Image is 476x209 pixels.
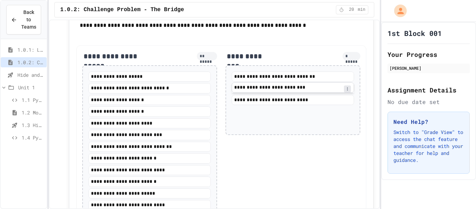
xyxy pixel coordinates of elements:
[22,109,44,116] span: 1.2 More Python (using Turtle)
[387,50,470,59] h2: Your Progress
[393,118,464,126] h3: Need Help?
[390,65,468,71] div: [PERSON_NAME]
[387,28,442,38] h1: 1st Block 001
[17,46,44,53] span: 1.0.1: Learning to Solve Hard Problems
[17,59,44,66] span: 1.0.2: Challenge Problem - The Bridge
[18,84,44,91] span: Unit 1
[22,121,44,129] span: 1.3 Hide and Seek
[22,96,44,104] span: 1.1 Python with Turtle
[346,7,357,13] span: 20
[22,134,44,141] span: 1.4 Python (in Groups)
[387,85,470,95] h2: Assignment Details
[358,7,366,13] span: min
[387,98,470,106] div: No due date set
[60,6,184,14] span: 1.0.2: Challenge Problem - The Bridge
[393,129,464,164] p: Switch to "Grade View" to access the chat feature and communicate with your teacher for help and ...
[6,5,41,35] button: Back to Teams
[17,71,44,79] span: Hide and Seek - SUB
[21,9,36,31] span: Back to Teams
[387,3,408,19] div: My Account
